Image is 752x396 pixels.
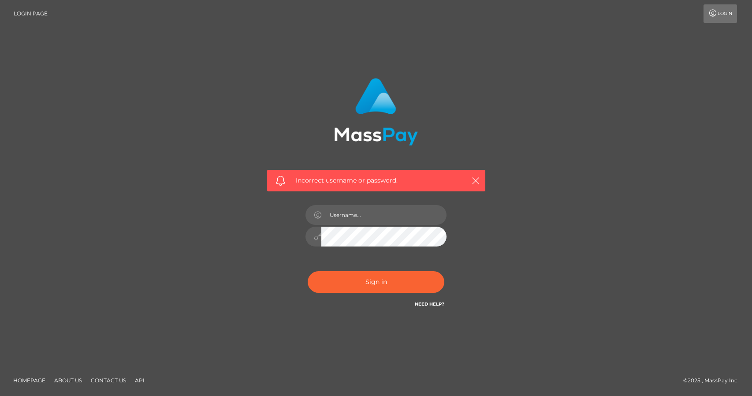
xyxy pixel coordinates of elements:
a: Contact Us [87,374,130,387]
a: Homepage [10,374,49,387]
input: Username... [321,205,447,225]
a: API [131,374,148,387]
a: Login [704,4,737,23]
a: About Us [51,374,86,387]
span: Incorrect username or password. [296,176,457,185]
a: Need Help? [415,301,444,307]
a: Login Page [14,4,48,23]
img: MassPay Login [334,78,418,146]
div: © 2025 , MassPay Inc. [683,376,745,385]
button: Sign in [308,271,444,293]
